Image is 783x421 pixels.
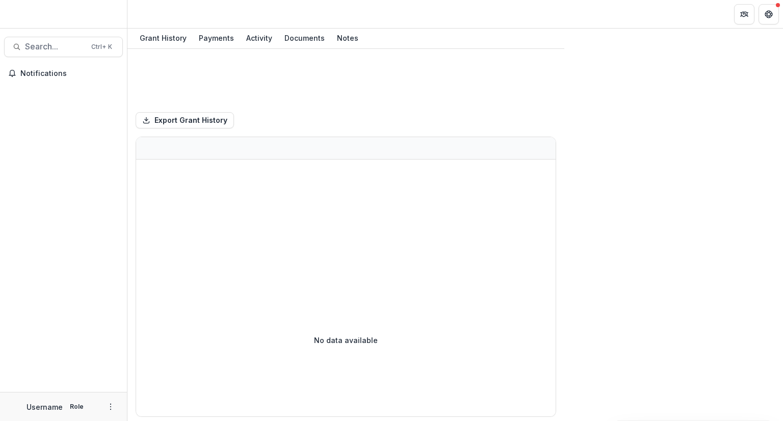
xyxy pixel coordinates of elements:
[734,4,754,24] button: Partners
[89,41,114,52] div: Ctrl + K
[242,29,276,48] a: Activity
[4,65,123,82] button: Notifications
[333,29,362,48] a: Notes
[105,401,117,413] button: More
[4,37,123,57] button: Search...
[27,402,63,412] p: Username
[20,69,119,78] span: Notifications
[67,402,87,411] p: Role
[333,31,362,45] div: Notes
[195,31,238,45] div: Payments
[280,31,329,45] div: Documents
[136,112,234,128] button: Export Grant History
[280,29,329,48] a: Documents
[314,335,378,346] p: No data available
[195,29,238,48] a: Payments
[136,31,191,45] div: Grant History
[136,29,191,48] a: Grant History
[242,31,276,45] div: Activity
[25,42,85,51] span: Search...
[759,4,779,24] button: Get Help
